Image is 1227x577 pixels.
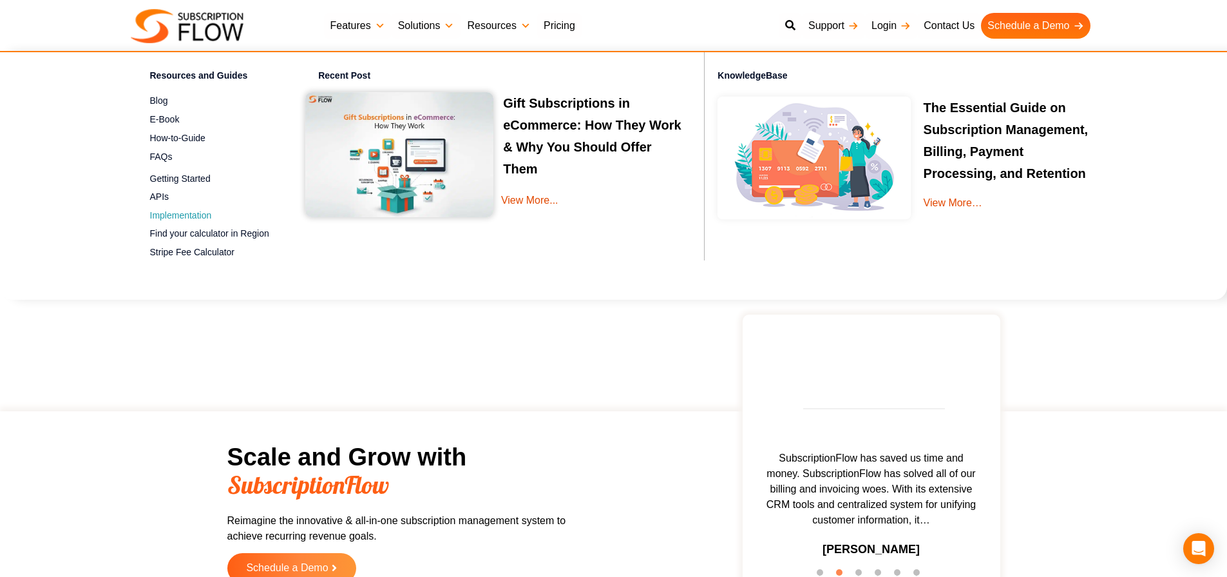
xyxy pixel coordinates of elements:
a: Stripe Fee Calculator [150,245,274,260]
h4: Recent Post [318,68,694,87]
span: FAQs [150,150,173,164]
h2: Scale and Grow with [227,444,582,500]
span: SubscriptionFlow [227,469,389,500]
a: Find your calculator in Region [150,226,274,242]
img: Subscriptionflow [131,9,243,43]
p: The Essential Guide on Subscription Management, Billing, Payment Processing, and Retention [924,97,1094,184]
div: Open Intercom Messenger [1183,533,1214,564]
a: View More... [501,191,681,228]
span: Blog [150,94,168,108]
a: Getting Started [150,171,274,186]
img: Online-recurring-Billing-software [711,90,917,226]
a: Pricing [537,13,582,39]
a: Solutions [392,13,461,39]
a: Blog [150,93,274,109]
a: Login [865,13,917,39]
a: Support [802,13,865,39]
h4: Resources and Guides [150,68,274,87]
a: Implementation [150,208,274,223]
p: Reimagine the innovative & all-in-one subscription management system to achieve recurring revenue... [227,513,582,544]
span: Implementation [150,209,212,222]
a: How-to-Guide [150,130,274,146]
a: APIs [150,190,274,205]
a: View More… [924,197,982,208]
a: Gift Subscriptions in eCommerce: How They Work & Why You Should Offer Them [503,96,681,180]
a: E-Book [150,112,274,127]
img: Gift Subscriptions in eCommerce [305,92,493,218]
a: Resources [461,13,537,39]
span: APIs [150,190,169,204]
a: Contact Us [917,13,981,39]
span: How-to-Guide [150,132,205,145]
a: FAQs [150,149,274,164]
span: E-Book [150,113,180,126]
a: Features [324,13,392,39]
span: Schedule a Demo [246,563,328,574]
h4: KnowledgeBase [718,62,1112,90]
span: Getting Started [150,172,211,186]
h3: [PERSON_NAME] [823,541,920,558]
span: SubscriptionFlow has saved us time and money. SubscriptionFlow has solved all of our billing and ... [749,451,994,528]
a: Schedule a Demo [981,13,1090,39]
img: stars [839,423,904,433]
img: testimonial [839,328,904,392]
